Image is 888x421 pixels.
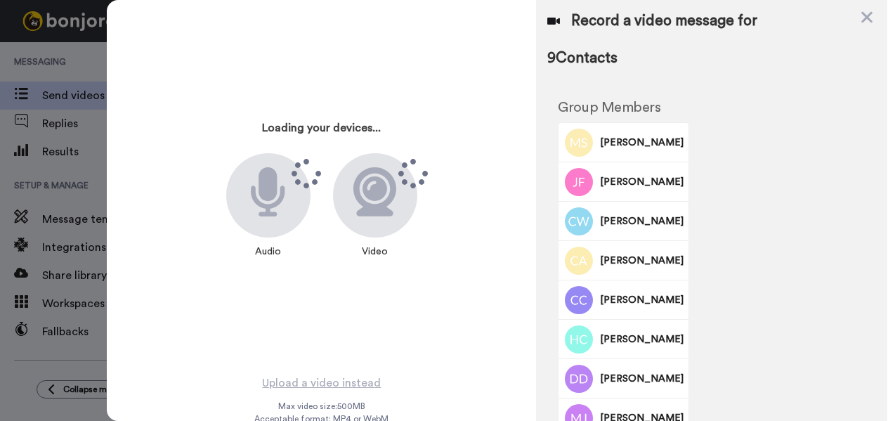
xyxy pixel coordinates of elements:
[565,365,593,393] img: Image of Danielle Deverteuil
[565,207,593,235] img: Image of Cindy Wall
[565,286,593,314] img: Image of Chris Cooper
[600,214,684,228] span: [PERSON_NAME]
[600,254,684,268] span: [PERSON_NAME]
[278,401,365,412] span: Max video size: 500 MB
[558,100,689,115] h2: Group Members
[600,332,684,346] span: [PERSON_NAME]
[565,129,593,157] img: Image of Matt Souza
[258,374,385,392] button: Upload a video instead
[355,238,395,266] div: Video
[565,325,593,354] img: Image of Heidi Crume
[600,136,684,150] span: [PERSON_NAME]
[565,168,593,196] img: Image of Jorge Fernandez
[600,175,684,189] span: [PERSON_NAME]
[248,238,288,266] div: Audio
[600,372,684,386] span: [PERSON_NAME]
[262,122,381,135] h3: Loading your devices...
[565,247,593,275] img: Image of Christina Anton
[600,293,684,307] span: [PERSON_NAME]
